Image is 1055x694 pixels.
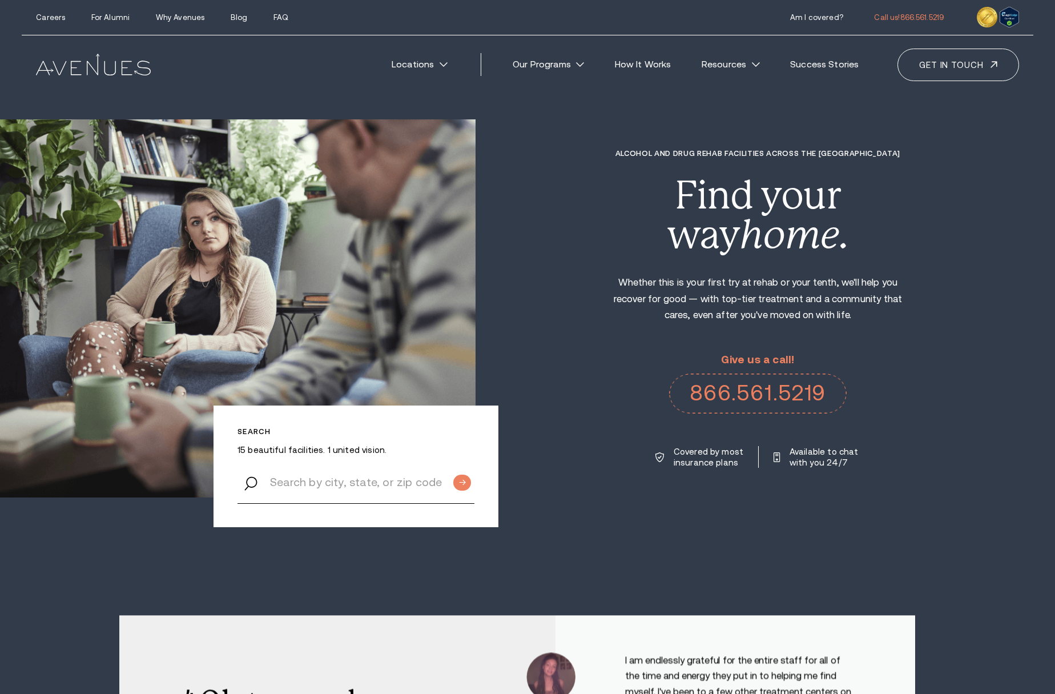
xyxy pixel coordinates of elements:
a: FAQ [273,13,288,22]
p: Search [237,427,474,436]
h1: Alcohol and Drug Rehab Facilities across the [GEOGRAPHIC_DATA] [602,149,913,158]
img: Verify Approval for www.avenuesrecovery.com [1000,7,1018,27]
p: 15 beautiful facilities. 1 united vision. [237,444,474,455]
a: Available to chat with you 24/7 [774,446,860,468]
a: Covered by most insurance plans [655,446,744,468]
a: For Alumni [91,13,130,22]
a: Success Stories [779,52,871,77]
a: Why Avenues [156,13,204,22]
a: 866.561.5219 [669,374,846,414]
a: Am I covered? [790,13,843,22]
a: Call us!866.561.5219 [874,13,944,22]
a: Blog [231,13,248,22]
i: home. [740,212,848,257]
a: Resources [690,52,771,77]
input: Submit [453,475,471,491]
p: Whether this is your first try at rehab or your tenth, we'll help you recover for good — with top... [602,275,913,324]
div: Find your way [602,176,913,254]
p: Available to chat with you 24/7 [790,446,860,468]
p: Covered by most insurance plans [674,446,744,468]
a: Our Programs [501,52,596,77]
a: Get in touch [897,49,1018,81]
p: Give us a call! [669,354,846,366]
span: 866.561.5219 [900,13,945,22]
a: Locations [380,52,459,77]
a: Careers [36,13,65,22]
input: Search by city, state, or zip code [237,460,474,504]
a: How It Works [603,52,683,77]
a: Verify LegitScript Approval for www.avenuesrecovery.com [1000,10,1018,21]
